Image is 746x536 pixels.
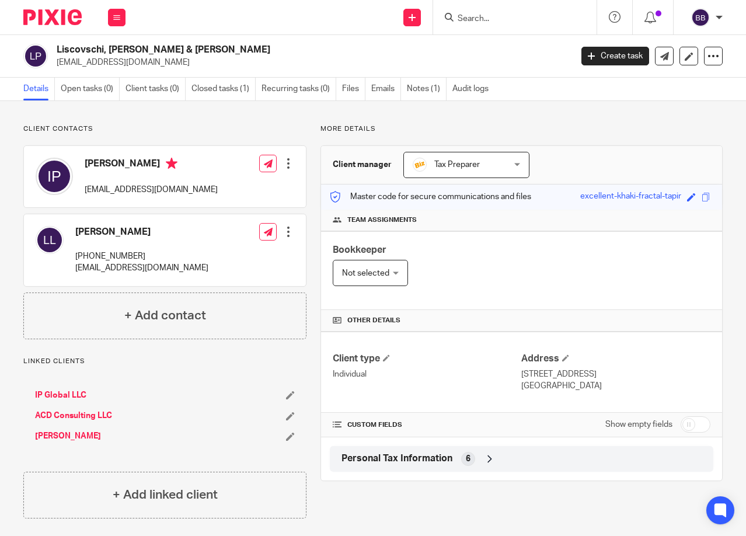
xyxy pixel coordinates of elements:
[580,190,681,204] div: excellent-khaki-fractal-tapir
[434,161,480,169] span: Tax Preparer
[262,78,336,100] a: Recurring tasks (0)
[85,158,218,172] h4: [PERSON_NAME]
[347,316,400,325] span: Other details
[521,368,710,380] p: [STREET_ADDRESS]
[35,430,101,442] a: [PERSON_NAME]
[75,262,208,274] p: [EMAIL_ADDRESS][DOMAIN_NAME]
[333,353,522,365] h4: Client type
[23,78,55,100] a: Details
[124,307,206,325] h4: + Add contact
[113,486,218,504] h4: + Add linked client
[342,269,389,277] span: Not selected
[166,158,177,169] i: Primary
[75,250,208,262] p: [PHONE_NUMBER]
[605,419,672,430] label: Show empty fields
[126,78,186,100] a: Client tasks (0)
[36,226,64,254] img: svg%3E
[413,158,427,172] img: siteIcon.png
[341,453,452,465] span: Personal Tax Information
[333,368,522,380] p: Individual
[61,78,120,100] a: Open tasks (0)
[35,410,112,422] a: ACD Consulting LLC
[57,44,462,56] h2: Liscovschi, [PERSON_NAME] & [PERSON_NAME]
[36,158,73,195] img: svg%3E
[23,357,306,366] p: Linked clients
[333,159,392,170] h3: Client manager
[85,184,218,196] p: [EMAIL_ADDRESS][DOMAIN_NAME]
[23,124,306,134] p: Client contacts
[23,44,48,68] img: svg%3E
[191,78,256,100] a: Closed tasks (1)
[456,14,562,25] input: Search
[35,389,86,401] a: IP Global LLC
[75,226,208,238] h4: [PERSON_NAME]
[407,78,447,100] a: Notes (1)
[333,420,522,430] h4: CUSTOM FIELDS
[521,380,710,392] p: [GEOGRAPHIC_DATA]
[57,57,564,68] p: [EMAIL_ADDRESS][DOMAIN_NAME]
[371,78,401,100] a: Emails
[521,353,710,365] h4: Address
[330,191,531,203] p: Master code for secure communications and files
[333,245,386,255] span: Bookkeeper
[23,9,82,25] img: Pixie
[452,78,494,100] a: Audit logs
[347,215,417,225] span: Team assignments
[691,8,710,27] img: svg%3E
[466,453,470,465] span: 6
[320,124,723,134] p: More details
[342,78,365,100] a: Files
[581,47,649,65] a: Create task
